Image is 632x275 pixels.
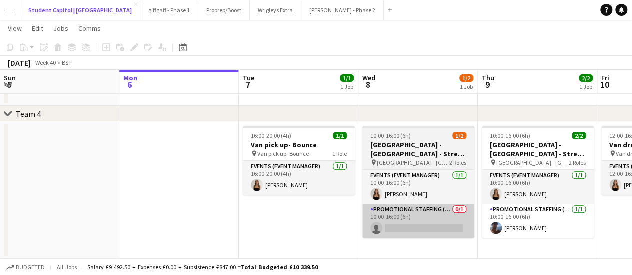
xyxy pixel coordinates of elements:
[257,150,309,157] span: Van pick up- Bounce
[362,170,474,204] app-card-role: Events (Event Manager)1/110:00-16:00 (6h)[PERSON_NAME]
[28,22,47,35] a: Edit
[49,22,72,35] a: Jobs
[452,132,466,139] span: 1/2
[377,159,449,166] span: [GEOGRAPHIC_DATA] - [GEOGRAPHIC_DATA] - Street Team
[122,79,137,90] span: 6
[482,170,594,204] app-card-role: Events (Event Manager)1/110:00-16:00 (6h)[PERSON_NAME]
[362,140,474,158] h3: [GEOGRAPHIC_DATA] - [GEOGRAPHIC_DATA] - Street Team
[482,126,594,238] app-job-card: 10:00-16:00 (6h)2/2[GEOGRAPHIC_DATA] - [GEOGRAPHIC_DATA] - Street Team [GEOGRAPHIC_DATA] - [GEOGR...
[243,73,254,82] span: Tue
[243,126,355,195] app-job-card: 16:00-20:00 (4h)1/1Van pick up- Bounce Van pick up- Bounce1 RoleEvents (Event Manager)1/116:00-20...
[251,132,291,139] span: 16:00-20:00 (4h)
[459,74,473,82] span: 1/2
[241,263,318,271] span: Total Budgeted £10 339.50
[480,79,494,90] span: 9
[362,204,474,238] app-card-role: Promotional Staffing (Brand Ambassadors)0/110:00-16:00 (6h)
[241,79,254,90] span: 7
[74,22,105,35] a: Comms
[332,150,347,157] span: 1 Role
[340,74,354,82] span: 1/1
[8,58,31,68] div: [DATE]
[243,140,355,149] h3: Van pick up- Bounce
[243,161,355,195] app-card-role: Events (Event Manager)1/116:00-20:00 (4h)[PERSON_NAME]
[16,109,41,119] div: Team 4
[460,83,473,90] div: 1 Job
[569,159,586,166] span: 2 Roles
[579,74,593,82] span: 2/2
[361,79,375,90] span: 8
[87,263,318,271] div: Salary £9 492.50 + Expenses £0.00 + Subsistence £847.00 =
[55,263,79,271] span: All jobs
[16,264,45,271] span: Budgeted
[2,79,16,90] span: 5
[62,59,72,66] div: BST
[33,59,58,66] span: Week 40
[4,22,26,35] a: View
[340,83,353,90] div: 1 Job
[301,0,384,20] button: [PERSON_NAME] - Phase 2
[123,73,137,82] span: Mon
[482,73,494,82] span: Thu
[333,132,347,139] span: 1/1
[600,79,609,90] span: 10
[78,24,101,33] span: Comms
[572,132,586,139] span: 2/2
[482,140,594,158] h3: [GEOGRAPHIC_DATA] - [GEOGRAPHIC_DATA] - Street Team
[449,159,466,166] span: 2 Roles
[496,159,569,166] span: [GEOGRAPHIC_DATA] - [GEOGRAPHIC_DATA] - Street Team
[140,0,198,20] button: giffgaff - Phase 1
[198,0,250,20] button: Proprep/Boost
[601,73,609,82] span: Fri
[53,24,68,33] span: Jobs
[579,83,592,90] div: 1 Job
[490,132,530,139] span: 10:00-16:00 (6h)
[8,24,22,33] span: View
[370,132,411,139] span: 10:00-16:00 (6h)
[4,73,16,82] span: Sun
[250,0,301,20] button: Wrigleys Extra
[362,73,375,82] span: Wed
[362,126,474,238] app-job-card: 10:00-16:00 (6h)1/2[GEOGRAPHIC_DATA] - [GEOGRAPHIC_DATA] - Street Team [GEOGRAPHIC_DATA] - [GEOGR...
[482,204,594,238] app-card-role: Promotional Staffing (Brand Ambassadors)1/110:00-16:00 (6h)[PERSON_NAME]
[5,262,46,273] button: Budgeted
[20,0,140,20] button: Student Capitol | [GEOGRAPHIC_DATA]
[32,24,43,33] span: Edit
